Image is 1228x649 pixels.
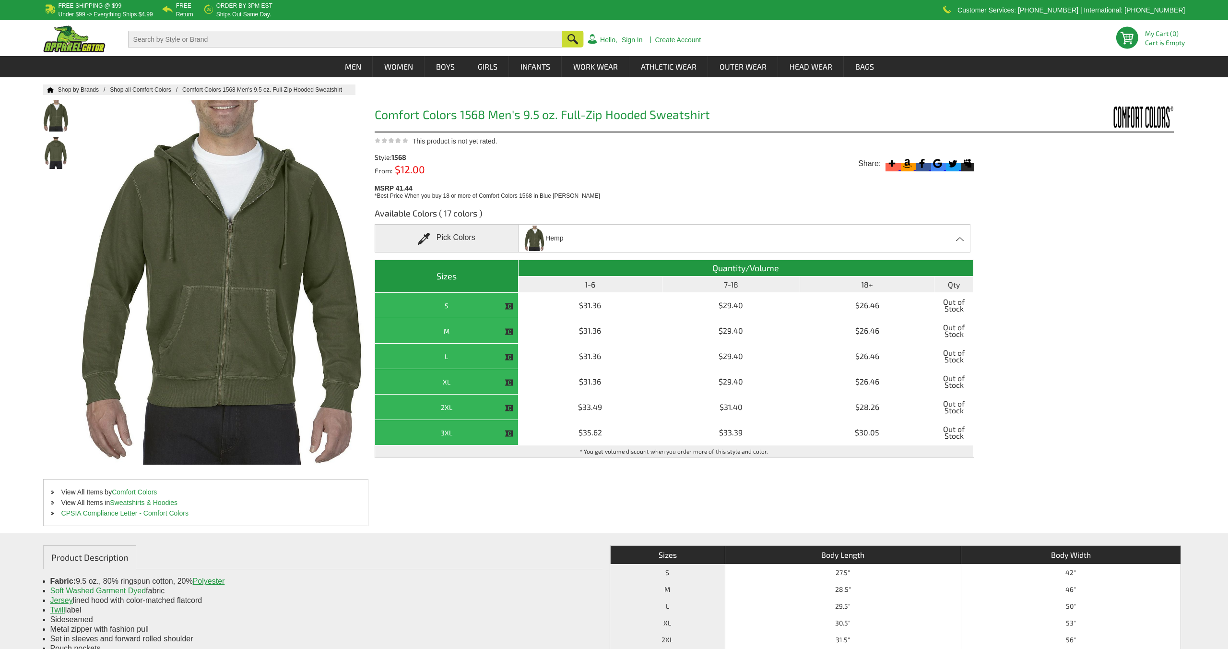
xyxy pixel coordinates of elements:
[58,86,110,93] a: Shop by Brands
[1145,30,1181,37] li: My Cart (0)
[622,36,643,43] a: Sign In
[182,86,352,93] a: Comfort Colors 1568 Men's 9.5 oz. Full-Zip Hooded Sweatshirt
[662,420,800,445] td: $33.39
[413,137,497,145] span: This product is not yet rated.
[662,293,800,318] td: $29.40
[800,369,935,395] td: $26.46
[800,318,935,344] td: $26.46
[655,36,701,43] a: Create Account
[937,372,970,392] span: Out of Stock
[662,369,800,395] td: $29.40
[961,631,1181,648] td: 56"
[110,499,177,506] a: Sweatshirts & Hoodies
[937,397,970,417] span: Out of Stock
[61,509,189,517] a: CPSIA Compliance Letter - Comfort Colors
[858,159,881,168] span: Share:
[375,182,980,200] div: MSRP 41.44
[59,12,153,17] p: under $99 -> everything ships $4.99
[610,614,725,631] th: XL
[600,36,617,43] a: Hello,
[375,166,526,174] div: From:
[43,100,69,132] img: Comfort Colors 1568 Men's 9.5 oz. Full-Zip Hooded Sweatshirt
[961,598,1181,614] td: 50"
[375,207,974,224] h3: Available Colors ( 17 colors )
[519,420,662,445] td: $35.62
[176,2,191,9] b: Free
[937,422,970,443] span: Out of Stock
[505,353,513,361] img: This item is CLOSEOUT!
[961,614,1181,631] td: 53"
[519,260,973,276] th: Quantity/Volume
[50,596,73,604] a: Jersey
[901,157,914,170] svg: Amazon
[176,12,193,17] p: Return
[610,581,725,598] th: M
[50,615,596,625] li: Sideseamed
[505,302,513,311] img: This item is CLOSEOUT!
[800,276,935,293] th: 18+
[375,224,519,252] div: Pick Colors
[50,596,596,605] li: lined hood with color-matched flatcord
[662,344,800,369] td: $29.40
[800,395,935,420] td: $28.26
[44,497,368,508] li: View All Items in
[216,12,272,17] p: ships out same day.
[519,369,662,395] td: $31.36
[800,293,935,318] td: $26.46
[375,108,974,123] h1: Comfort Colors 1568 Men's 9.5 oz. Full-Zip Hooded Sweatshirt
[375,369,519,395] th: XL
[392,163,425,175] span: $12.00
[375,154,526,161] div: Style:
[610,631,725,648] th: 2XL
[193,577,225,585] a: Polyester
[662,318,800,344] td: $29.40
[934,276,973,293] th: Qty
[50,605,596,615] li: label
[886,157,898,170] svg: More
[112,488,157,496] a: Comfort Colors
[725,564,961,581] td: 27.5"
[375,420,519,445] th: 3XL
[375,445,974,457] td: * You get volume discount when you order more of this style and color.
[957,7,1185,13] p: Customer Services: [PHONE_NUMBER] | International: [PHONE_NUMBER]
[375,395,519,420] th: 2XL
[509,56,561,77] a: Infants
[519,293,662,318] td: $31.36
[391,153,406,161] span: 1568
[662,395,800,420] td: $31.40
[662,276,800,293] th: 7-18
[1145,39,1185,46] span: Cart is Empty
[50,587,94,595] a: Soft Washed
[505,429,513,438] img: This item is CLOSEOUT!
[59,2,122,9] b: Free Shipping @ $99
[961,564,1181,581] td: 42"
[961,157,974,170] svg: Myspace
[937,295,970,315] span: Out of Stock
[725,631,961,648] td: 31.5"
[505,378,513,387] img: This item is CLOSEOUT!
[725,581,961,598] td: 28.5"
[50,634,596,644] li: Set in sleeves and forward rolled shoulder
[43,545,136,569] a: Product Description
[216,2,272,9] b: Order by 3PM EST
[44,487,368,497] li: View All Items by
[1102,105,1174,129] img: Comfort Colors
[610,546,725,564] th: Sizes
[373,56,424,77] a: Women
[545,230,563,247] span: Hemp
[375,260,519,293] th: Sizes
[519,276,662,293] th: 1-6
[844,56,885,77] a: Bags
[519,318,662,344] td: $31.36
[43,137,69,169] img: Comfort Colors 1568 Men's 9.5 oz. Full-Zip Hooded Sweatshirt
[961,546,1181,564] th: Body Width
[375,293,519,318] th: S
[375,192,600,199] span: *Best Price When you buy 18 or more of Comfort Colors 1568 in Blue [PERSON_NAME]
[96,587,146,595] a: Garment Dyed
[937,346,970,366] span: Out of Stock
[725,546,961,564] th: Body Length
[50,577,76,585] span: Fabric:
[43,87,54,93] a: Home
[375,318,519,344] th: M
